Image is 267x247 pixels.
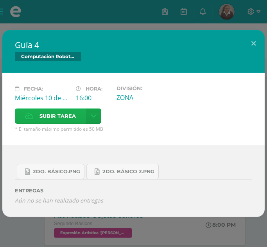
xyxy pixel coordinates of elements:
button: Close (Esc) [242,30,265,57]
span: Computación Robótica [15,52,81,61]
i: Aún no se han realizado entregas [15,197,252,204]
div: ZONA [116,93,171,102]
div: 16:00 [76,94,110,102]
span: Fecha: [24,86,43,92]
span: Subir tarea [39,109,76,123]
label: ENTREGAS [15,188,252,194]
div: Miércoles 10 de Septiembre [15,94,70,102]
a: 2do. Básico 2.png [86,164,159,179]
a: 2do. Básico.png [17,164,84,179]
span: * El tamaño máximo permitido es 50 MB [15,126,252,132]
label: División: [116,85,171,91]
span: Hora: [86,86,102,92]
span: 2do. Básico.png [33,169,80,175]
span: 2do. Básico 2.png [102,169,154,175]
h2: Guía 4 [15,39,252,50]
